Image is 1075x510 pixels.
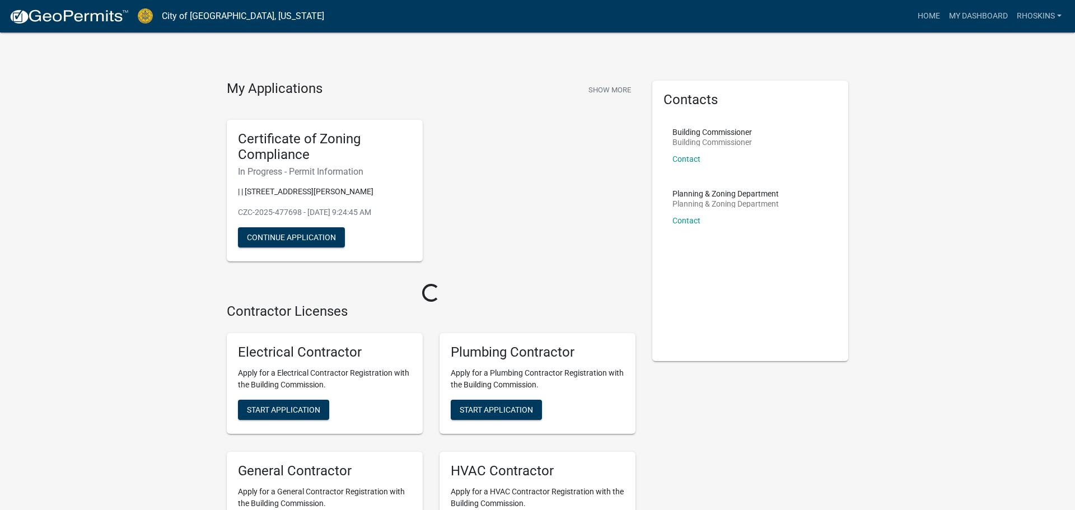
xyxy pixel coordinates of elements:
[238,207,412,218] p: CZC-2025-477698 - [DATE] 9:24:45 AM
[460,405,533,414] span: Start Application
[945,6,1012,27] a: My Dashboard
[451,344,624,361] h5: Plumbing Contractor
[238,344,412,361] h5: Electrical Contractor
[238,367,412,391] p: Apply for a Electrical Contractor Registration with the Building Commission.
[672,155,700,163] a: Contact
[238,463,412,479] h5: General Contractor
[1012,6,1066,27] a: rhoskins
[238,486,412,509] p: Apply for a General Contractor Registration with the Building Commission.
[663,92,837,108] h5: Contacts
[238,131,412,163] h5: Certificate of Zoning Compliance
[238,186,412,198] p: | | [STREET_ADDRESS][PERSON_NAME]
[227,81,322,97] h4: My Applications
[451,400,542,420] button: Start Application
[672,190,779,198] p: Planning & Zoning Department
[451,486,624,509] p: Apply for a HVAC Contractor Registration with the Building Commission.
[451,463,624,479] h5: HVAC Contractor
[672,200,779,208] p: Planning & Zoning Department
[238,400,329,420] button: Start Application
[672,216,700,225] a: Contact
[247,405,320,414] span: Start Application
[227,303,635,320] h4: Contractor Licenses
[672,128,752,136] p: Building Commissioner
[584,81,635,99] button: Show More
[238,166,412,177] h6: In Progress - Permit Information
[162,7,324,26] a: City of [GEOGRAPHIC_DATA], [US_STATE]
[672,138,752,146] p: Building Commissioner
[238,227,345,247] button: Continue Application
[913,6,945,27] a: Home
[451,367,624,391] p: Apply for a Plumbing Contractor Registration with the Building Commission.
[138,8,153,24] img: City of Jeffersonville, Indiana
